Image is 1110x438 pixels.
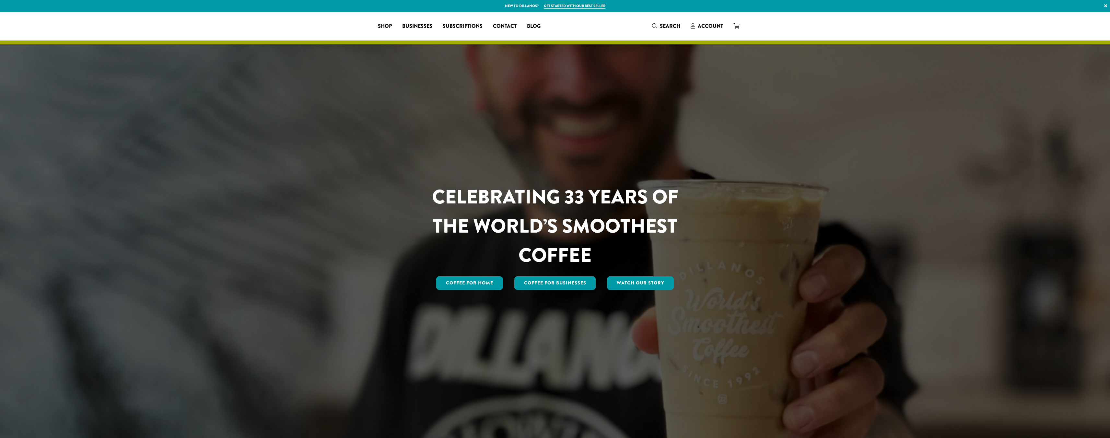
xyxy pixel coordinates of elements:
span: Search [660,22,680,30]
span: Subscriptions [443,22,483,30]
span: Businesses [402,22,432,30]
h1: CELEBRATING 33 YEARS OF THE WORLD’S SMOOTHEST COFFEE [413,182,697,270]
a: Coffee For Businesses [514,276,596,290]
a: Get started with our best seller [544,3,605,9]
a: Search [647,21,685,31]
a: Watch Our Story [607,276,674,290]
span: Shop [378,22,392,30]
a: Coffee for Home [436,276,503,290]
a: Shop [373,21,397,31]
span: Contact [493,22,517,30]
span: Account [698,22,723,30]
span: Blog [527,22,541,30]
